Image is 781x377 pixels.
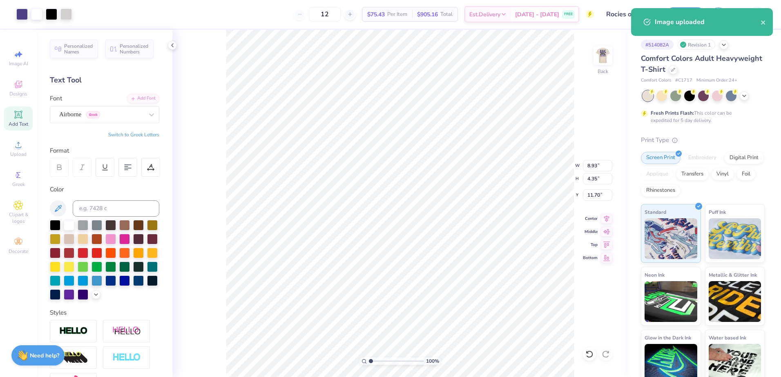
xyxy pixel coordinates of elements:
[724,152,764,164] div: Digital Print
[583,229,598,235] span: Middle
[469,10,500,19] span: Est. Delivery
[417,10,438,19] span: $905.16
[709,271,757,279] span: Metallic & Glitter Ink
[127,94,159,103] div: Add Font
[736,168,756,180] div: Foil
[515,10,559,19] span: [DATE] - [DATE]
[108,131,159,138] button: Switch to Greek Letters
[387,10,407,19] span: Per Item
[709,333,746,342] span: Water based Ink
[641,184,681,197] div: Rhinestones
[4,211,33,224] span: Clipart & logos
[645,333,691,342] span: Glow in the Dark Ink
[761,17,766,27] button: close
[678,40,715,50] div: Revision 1
[696,77,737,84] span: Minimum Order: 24 +
[583,216,598,222] span: Center
[59,326,88,336] img: Stroke
[440,10,453,19] span: Total
[64,43,93,55] span: Personalized Names
[675,77,692,84] span: # C1717
[112,353,141,362] img: Negative Space
[651,110,694,116] strong: Fresh Prints Flash:
[583,242,598,248] span: Top
[645,271,665,279] span: Neon Ink
[9,121,28,127] span: Add Text
[641,135,765,145] div: Print Type
[367,10,385,19] span: $75.43
[651,109,751,124] div: This color can be expedited for 5 day delivery.
[655,17,761,27] div: Image uploaded
[50,185,159,194] div: Color
[30,352,59,359] strong: Need help?
[641,40,674,50] div: # 514082A
[711,168,734,180] div: Vinyl
[683,152,722,164] div: Embroidery
[50,94,62,103] label: Font
[641,152,681,164] div: Screen Print
[645,281,697,322] img: Neon Ink
[676,168,709,180] div: Transfers
[59,351,88,364] img: 3d Illusion
[641,77,671,84] span: Comfort Colors
[73,200,159,217] input: e.g. 7428 c
[709,218,761,259] img: Puff Ink
[10,151,27,157] span: Upload
[9,248,28,255] span: Decorate
[50,308,159,317] div: Styles
[309,7,341,22] input: – –
[645,208,666,216] span: Standard
[50,75,159,86] div: Text Tool
[709,208,726,216] span: Puff Ink
[583,255,598,261] span: Bottom
[641,53,762,74] span: Comfort Colors Adult Heavyweight T-Shirt
[426,357,439,365] span: 100 %
[709,281,761,322] img: Metallic & Glitter Ink
[9,60,28,67] span: Image AI
[50,146,160,155] div: Format
[598,68,608,75] div: Back
[564,11,573,17] span: FREE
[641,168,674,180] div: Applique
[12,181,25,188] span: Greek
[600,6,660,22] input: Untitled Design
[595,47,611,64] img: Back
[120,43,149,55] span: Personalized Numbers
[645,218,697,259] img: Standard
[9,91,27,97] span: Designs
[112,326,141,336] img: Shadow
